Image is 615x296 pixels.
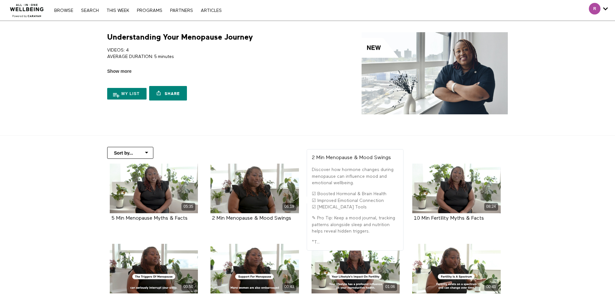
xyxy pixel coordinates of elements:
a: 5 Min Menopause Myths & Facts [111,216,188,221]
nav: Primary [51,7,225,14]
a: 2 Min Menopause & Mood Swings [212,216,291,221]
strong: 2 Min Menopause & Mood Swings [312,155,391,160]
a: Browse [51,8,77,13]
p: ☑ Boosted Hormonal & Brain Health ☑ Improved Emotional Connection ☑ [MEDICAL_DATA] Tools [312,191,398,210]
p: *T... [312,239,398,245]
div: 06:19 [282,203,296,210]
a: PROGRAMS [134,8,166,13]
p: VIDEOS: 4 AVERAGE DURATION: 5 minutes [107,47,305,60]
a: Your Lifestyle's Impact On Fertility (Highlight) 01:06 [312,244,400,293]
a: 10 Min Fertility Myths & Facts 08:24 [412,164,501,213]
div: 00:43 [484,283,498,291]
a: PARTNERS [167,8,196,13]
div: 05:35 [181,203,195,210]
div: 01:06 [383,283,397,291]
a: THIS WEEK [103,8,132,13]
div: 00:50 [181,283,195,291]
a: 2 Min Menopause & Mood Swings 06:19 [210,164,299,213]
div: 08:24 [484,203,498,210]
img: Understanding Your Menopause Journey [362,32,508,114]
a: Fertility Is A Spectrum (Highlight) 00:43 [412,244,501,293]
button: My list [107,88,147,100]
a: Search [78,8,102,13]
a: 5 Min Menopause Myths & Facts 05:35 [110,164,198,213]
div: 00:43 [282,283,296,291]
a: Support For Menopause (Highlight) 00:43 [210,244,299,293]
a: Share [149,86,187,100]
a: 10 Min Fertility Myths & Facts [414,216,484,221]
p: ✎ Pro Tip: Keep a mood journal, tracking patterns alongside sleep and nutrition helps reveal hidd... [312,215,398,234]
h1: Understanding Your Menopause Journey [107,32,253,42]
p: Discover how hormone changes during menopause can influence mood and emotional wellbeing. [312,167,398,186]
a: The Triggers Of Menopause (Highlight) 00:50 [110,244,198,293]
a: ARTICLES [198,8,225,13]
span: Show more [107,68,131,75]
